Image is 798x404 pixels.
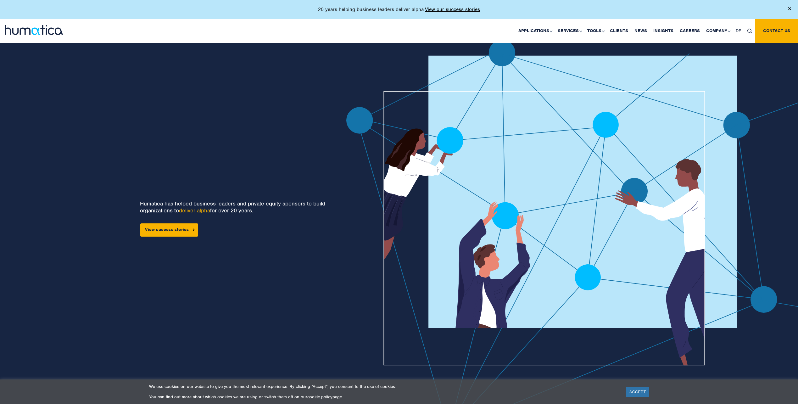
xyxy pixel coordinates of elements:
[149,394,618,400] p: You can find out more about which cookies we are using or switch them off on our page.
[555,19,584,43] a: Services
[703,19,733,43] a: Company
[515,19,555,43] a: Applications
[193,228,194,231] img: arrowicon
[755,19,798,43] a: Contact us
[747,29,752,33] img: search_icon
[149,384,618,389] p: We use cookies on our website to give you the most relevant experience. By clicking “Accept”, you...
[5,25,63,35] img: logo
[736,28,741,33] span: DE
[626,387,649,397] a: ACCEPT
[733,19,744,43] a: DE
[307,394,332,400] a: cookie policy
[425,6,480,13] a: View our success stories
[631,19,650,43] a: News
[677,19,703,43] a: Careers
[140,200,335,214] p: Humatica has helped business leaders and private equity sponsors to build organizations to for ov...
[179,207,210,214] a: deliver alpha
[584,19,607,43] a: Tools
[650,19,677,43] a: Insights
[140,223,198,237] a: View success stories
[607,19,631,43] a: Clients
[318,6,480,13] p: 20 years helping business leaders deliver alpha.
